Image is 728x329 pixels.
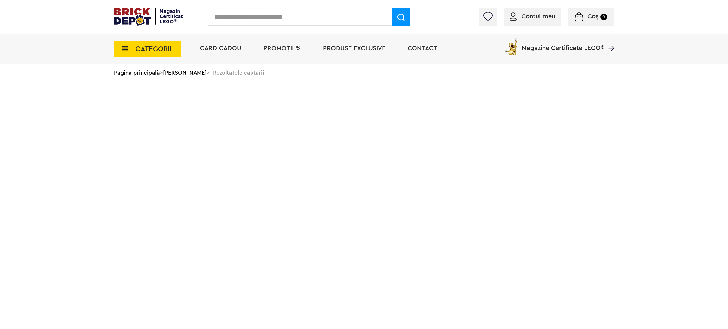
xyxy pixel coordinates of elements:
small: 0 [600,14,607,20]
a: Contul meu [510,13,555,20]
a: [PERSON_NAME] [163,70,207,75]
a: PROMOȚII % [264,45,301,51]
span: Contul meu [521,13,555,20]
a: Contact [408,45,437,51]
span: Coș [587,13,598,20]
a: Magazine Certificate LEGO® [604,37,614,43]
a: Card Cadou [200,45,241,51]
div: > > Rezultatele cautarii [114,64,614,81]
span: CATEGORII [136,45,172,52]
span: Magazine Certificate LEGO® [522,37,604,51]
a: Produse exclusive [323,45,385,51]
a: Pagina principală [114,70,160,75]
